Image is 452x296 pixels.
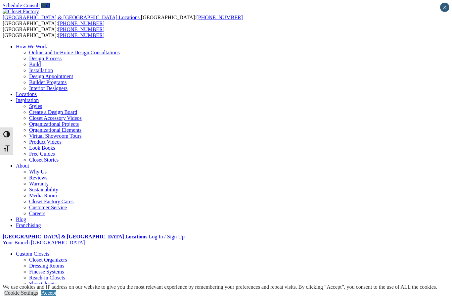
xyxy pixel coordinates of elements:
[29,133,82,139] a: Virtual Showroom Tours
[29,62,41,67] a: Build
[29,74,73,79] a: Design Appointment
[29,205,67,210] a: Customer Service
[29,56,62,61] a: Design Process
[3,15,141,20] a: [GEOGRAPHIC_DATA] & [GEOGRAPHIC_DATA] Locations
[3,3,40,8] a: Schedule Consult
[3,234,147,239] a: [GEOGRAPHIC_DATA] & [GEOGRAPHIC_DATA] Locations
[29,85,68,91] a: Interior Designers
[3,15,140,20] span: [GEOGRAPHIC_DATA] & [GEOGRAPHIC_DATA] Locations
[16,97,39,103] a: Inspiration
[3,284,437,290] div: We use cookies and IP address on our website to give you the most relevant experience by remember...
[29,79,67,85] a: Builder Programs
[29,257,67,263] a: Closet Organizers
[29,275,65,280] a: Reach-in Closets
[29,263,64,269] a: Dressing Rooms
[16,217,26,222] a: Blog
[16,251,49,257] a: Custom Closets
[41,3,50,8] a: Call
[29,157,59,163] a: Closet Stories
[29,103,42,109] a: Styles
[4,290,38,296] a: Cookie Settings
[58,21,105,26] a: [PHONE_NUMBER]
[16,91,37,97] a: Locations
[29,199,73,204] a: Closet Factory Cares
[58,26,105,32] a: [PHONE_NUMBER]
[29,68,53,73] a: Installation
[29,175,47,180] a: Reviews
[3,26,105,38] span: [GEOGRAPHIC_DATA]: [GEOGRAPHIC_DATA]:
[29,151,55,157] a: Free Guides
[29,50,120,55] a: Online and In-Home Design Consultations
[29,187,58,192] a: Sustainability
[29,127,81,133] a: Organizational Elements
[29,193,57,198] a: Media Room
[440,3,449,12] button: Close
[29,181,49,186] a: Warranty
[31,240,85,245] span: [GEOGRAPHIC_DATA]
[3,240,29,245] span: Your Branch
[29,121,79,127] a: Organizational Projects
[149,234,184,239] a: Log In / Sign Up
[16,44,47,49] a: How We Work
[29,169,47,174] a: Why Us
[41,290,56,296] a: Accept
[29,115,82,121] a: Closet Accessory Videos
[29,269,64,274] a: Finesse Systems
[29,281,57,286] a: Shoe Closets
[3,240,85,245] a: Your Branch [GEOGRAPHIC_DATA]
[29,145,55,151] a: Look Books
[29,139,62,145] a: Product Videos
[3,9,39,15] img: Closet Factory
[16,163,29,169] a: About
[16,222,41,228] a: Franchising
[29,211,45,216] a: Careers
[3,15,243,26] span: [GEOGRAPHIC_DATA]: [GEOGRAPHIC_DATA]:
[29,109,77,115] a: Create a Design Board
[58,32,105,38] a: [PHONE_NUMBER]
[196,15,243,20] a: [PHONE_NUMBER]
